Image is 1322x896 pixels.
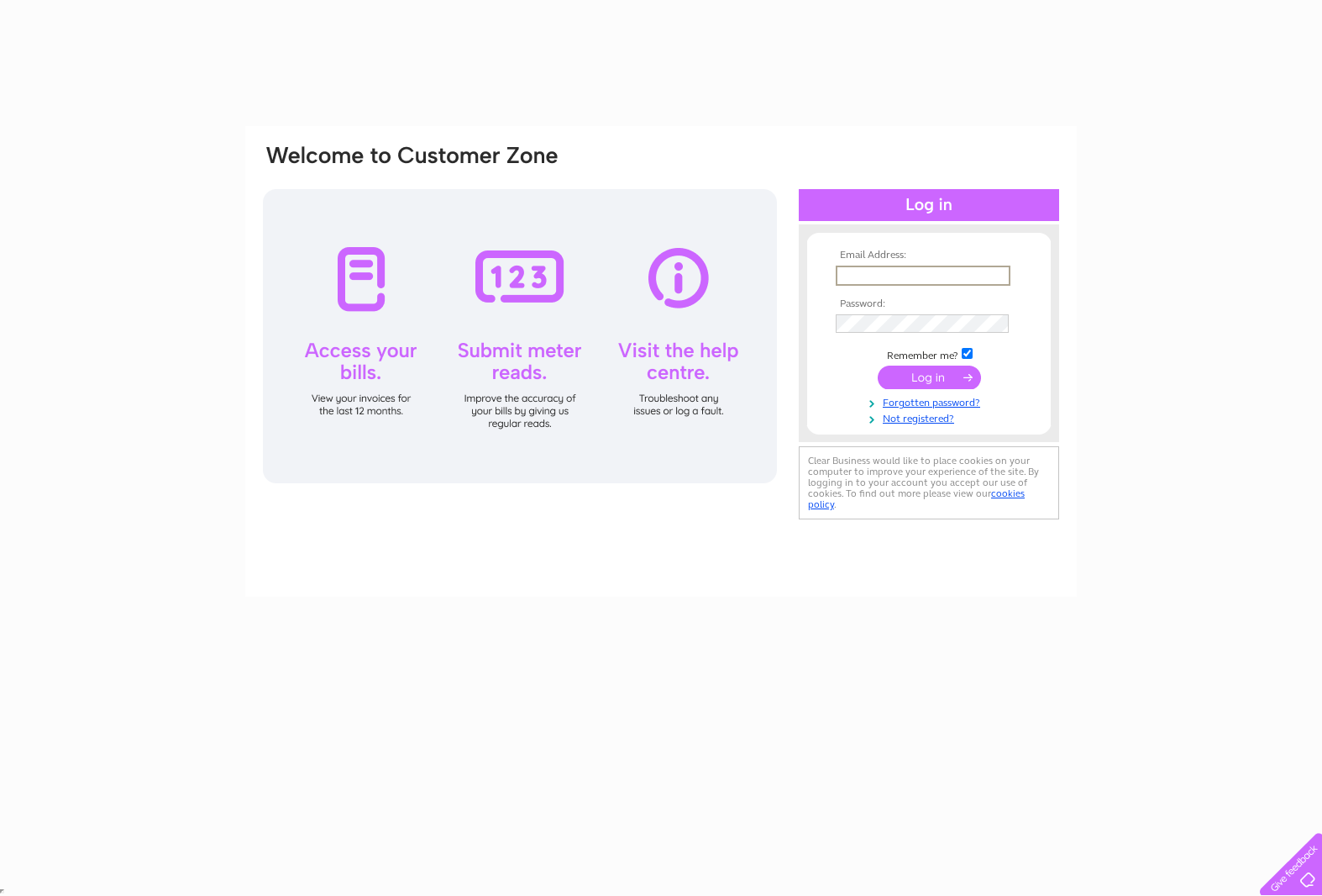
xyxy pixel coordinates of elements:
[831,345,1026,362] td: Remember me?
[799,446,1059,519] div: Clear Business would like to place cookies on your computer to improve your experience of the sit...
[836,393,1026,409] a: Forgotten password?
[808,488,1025,510] a: cookies policy
[878,366,981,389] input: Submit
[836,409,1026,425] a: Not registered?
[831,298,1026,310] th: Password:
[831,250,1026,261] th: Email Address:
